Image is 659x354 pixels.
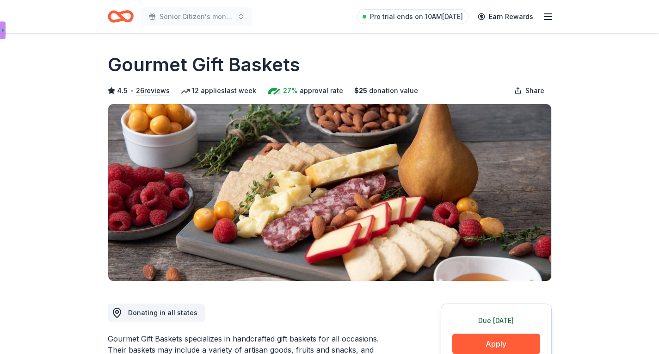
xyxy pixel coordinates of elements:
[452,334,540,354] button: Apply
[354,85,367,96] span: $ 25
[160,11,234,22] span: Senior Citizen's monthly birthday bash
[141,7,252,26] button: Senior Citizen's monthly birthday bash
[472,8,539,25] a: Earn Rewards
[525,85,544,96] span: Share
[452,315,540,326] div: Due [DATE]
[108,52,300,78] h1: Gourmet Gift Baskets
[108,6,134,27] a: Home
[128,309,197,317] span: Donating in all states
[300,85,343,96] span: approval rate
[507,81,552,100] button: Share
[283,85,298,96] span: 27%
[108,104,551,281] img: Image for Gourmet Gift Baskets
[370,11,463,22] span: Pro trial ends on 10AM[DATE]
[136,85,170,96] button: 26reviews
[130,87,133,94] span: •
[117,85,128,96] span: 4.5
[357,9,468,24] a: Pro trial ends on 10AM[DATE]
[369,85,418,96] span: donation value
[181,85,256,96] div: 12 applies last week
